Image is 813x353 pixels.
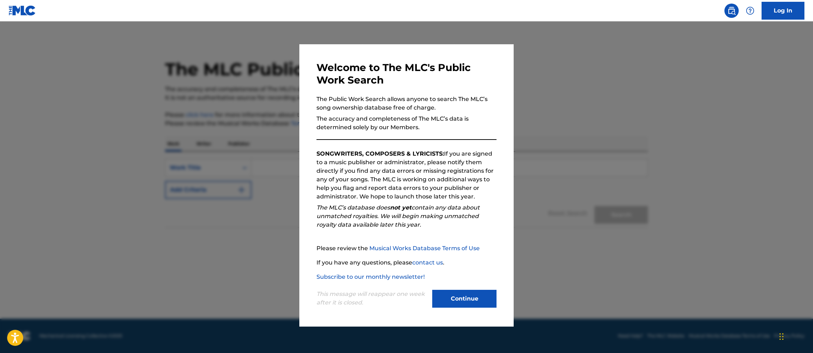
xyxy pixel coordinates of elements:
p: The Public Work Search allows anyone to search The MLC’s song ownership database free of charge. [316,95,497,112]
strong: not yet [390,204,412,211]
a: Subscribe to our monthly newsletter! [316,273,425,280]
h3: Welcome to The MLC's Public Work Search [316,61,497,86]
p: If you have any questions, please . [316,258,497,267]
img: help [746,6,754,15]
a: Musical Works Database Terms of Use [369,245,480,252]
p: This message will reappear one week after it is closed. [316,290,428,307]
div: Help [743,4,757,18]
img: MLC Logo [9,5,36,16]
div: Drag [779,326,784,347]
a: Public Search [724,4,739,18]
p: The accuracy and completeness of The MLC’s data is determined solely by our Members. [316,115,497,132]
img: search [727,6,736,15]
a: contact us [412,259,443,266]
p: Please review the [316,244,497,253]
button: Continue [432,290,497,308]
a: Log In [762,2,804,20]
em: The MLC’s database does contain any data about unmatched royalties. We will begin making unmatche... [316,204,480,228]
iframe: Chat Widget [777,319,813,353]
p: If you are signed to a music publisher or administrator, please notify them directly if you find ... [316,150,497,201]
strong: SONGWRITERS, COMPOSERS & LYRICISTS: [316,150,444,157]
